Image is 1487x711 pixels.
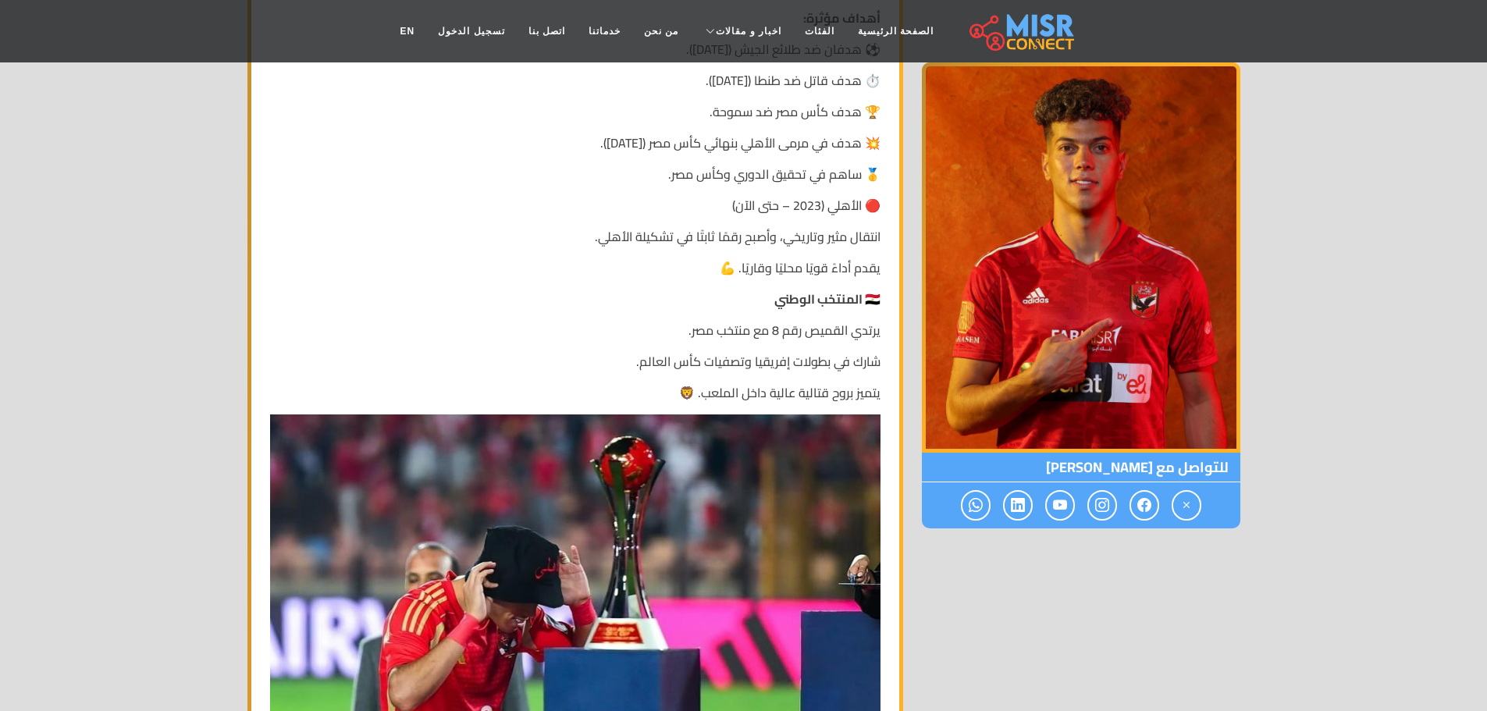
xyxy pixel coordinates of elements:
[690,16,793,46] a: اخبار و مقالات
[270,258,880,277] p: يقدم أداءً قويًا محليًا وقاريًا. 💪
[389,16,427,46] a: EN
[270,227,880,246] p: انتقال مثير وتاريخي، وأصبح رقمًا ثابتًا في تشكيلة الأهلي.
[270,321,880,340] p: يرتدي القميص رقم 8 مع منتخب مصر.
[426,16,516,46] a: تسجيل الدخول
[846,16,945,46] a: الصفحة الرئيسية
[922,453,1240,482] span: للتواصل مع [PERSON_NAME]
[577,16,632,46] a: خدماتنا
[270,102,880,121] p: 🏆 هدف كأس مصر ضد سموحة.
[270,383,880,402] p: يتميز بروح قتالية عالية داخل الملعب. 🦁
[270,196,880,215] p: 🔴 الأهلي (2023 – حتى الآن)
[270,133,880,152] p: 💥 هدف في مرمى الأهلي بنهائي كأس مصر ([DATE]).
[774,287,880,311] strong: 🇪🇬 المنتخب الوطني
[793,16,846,46] a: الفئات
[922,62,1240,453] img: إمام عاشور
[270,165,880,183] p: 🥇 ساهم في تحقيق الدوري وكأس مصر.
[270,352,880,371] p: شارك في بطولات إفريقيا وتصفيات كأس العالم.
[969,12,1074,51] img: main.misr_connect
[517,16,577,46] a: اتصل بنا
[632,16,690,46] a: من نحن
[716,24,781,38] span: اخبار و مقالات
[270,71,880,90] p: ⏱️ هدف قاتل ضد طنطا ([DATE]).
